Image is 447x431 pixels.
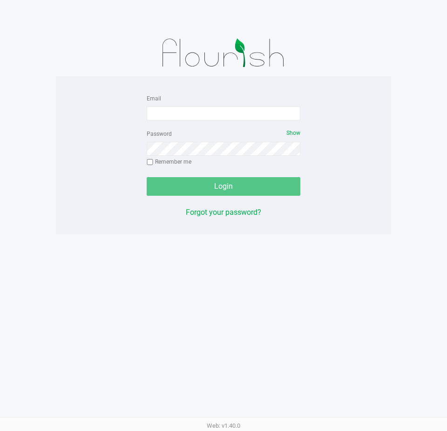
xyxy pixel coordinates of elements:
[147,158,191,166] label: Remember me
[186,207,261,218] button: Forgot your password?
[207,422,240,429] span: Web: v1.40.0
[147,130,172,138] label: Password
[147,94,161,103] label: Email
[286,130,300,136] span: Show
[147,159,153,166] input: Remember me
